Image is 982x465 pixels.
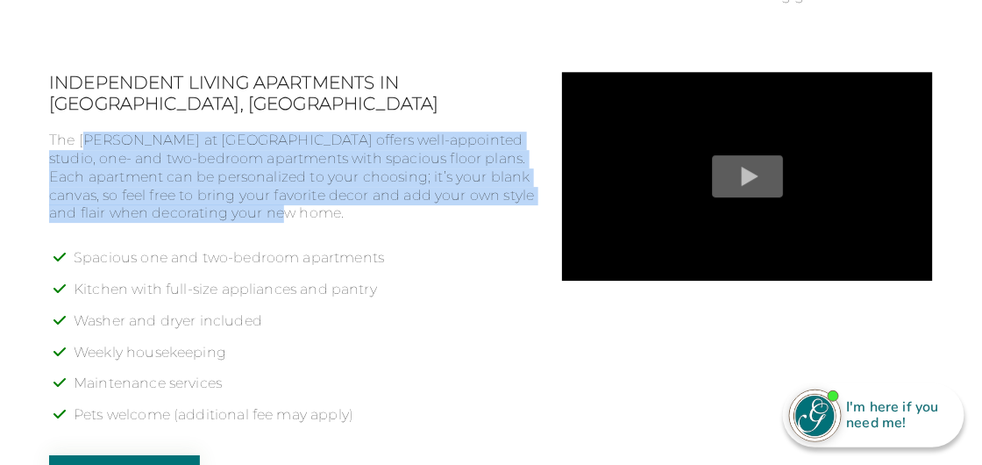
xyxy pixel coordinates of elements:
[74,249,535,281] li: Spacious one and two-bedroom apartments
[790,390,841,441] img: avatar
[74,406,535,438] li: Pets welcome (additional fee may apply)
[74,281,535,312] li: Kitchen with full-size appliances and pantry
[49,72,535,114] h2: Independent Living Apartments in [GEOGRAPHIC_DATA], [GEOGRAPHIC_DATA]
[74,312,535,344] li: Washer and dryer included
[74,344,535,376] li: Weekly housekeeping
[842,397,952,434] div: I'm here if you need me!
[74,375,535,406] li: Maintenance services
[562,72,933,281] span: Play video
[49,132,535,223] p: The [PERSON_NAME] at [GEOGRAPHIC_DATA] offers well-appointed studio, one- and two-bedroom apartme...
